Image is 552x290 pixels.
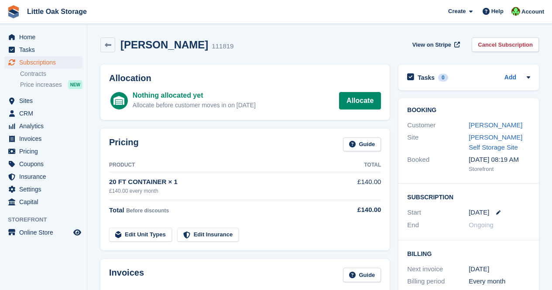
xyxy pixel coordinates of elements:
a: menu [4,196,82,208]
span: Online Store [19,226,72,239]
span: CRM [19,107,72,119]
a: Allocate [339,92,381,109]
a: Preview store [72,227,82,238]
span: Tasks [19,44,72,56]
div: NEW [68,80,82,89]
span: Insurance [19,171,72,183]
a: Little Oak Storage [24,4,90,19]
img: Michael Aujla [511,7,520,16]
a: menu [4,171,82,183]
td: £140.00 [339,172,381,200]
h2: Billing [407,249,530,258]
span: Subscriptions [19,56,72,68]
a: menu [4,56,82,68]
th: Product [109,158,339,172]
h2: Tasks [418,74,435,82]
span: Settings [19,183,72,195]
a: Cancel Subscription [472,38,539,52]
div: £140.00 every month [109,187,339,195]
a: Price increases NEW [20,80,82,89]
div: 111819 [212,41,233,51]
div: Nothing allocated yet [133,90,256,101]
div: Booked [407,155,469,173]
span: Home [19,31,72,43]
span: Analytics [19,120,72,132]
div: 0 [438,74,448,82]
a: menu [4,145,82,157]
h2: Booking [407,107,530,114]
div: £140.00 [339,205,381,215]
a: Contracts [20,70,82,78]
a: menu [4,158,82,170]
div: Allocate before customer moves in on [DATE] [133,101,256,110]
div: End [407,220,469,230]
div: Storefront [469,165,530,174]
div: Start [407,208,469,218]
h2: Allocation [109,73,381,83]
a: View on Stripe [409,38,462,52]
a: menu [4,183,82,195]
a: menu [4,44,82,56]
a: Guide [343,268,381,282]
span: Create [448,7,466,16]
h2: [PERSON_NAME] [120,39,208,51]
time: 2025-10-04 00:00:00 UTC [469,208,489,218]
div: [DATE] [469,264,530,274]
h2: Invoices [109,268,144,282]
div: Next invoice [407,264,469,274]
h2: Subscription [407,192,530,201]
div: Customer [407,120,469,130]
img: stora-icon-8386f47178a22dfd0bd8f6a31ec36ba5ce8667c1dd55bd0f319d3a0aa187defe.svg [7,5,20,18]
span: Price increases [20,81,62,89]
a: menu [4,107,82,119]
a: [PERSON_NAME] [469,121,522,129]
span: Total [109,206,124,214]
span: Coupons [19,158,72,170]
h2: Pricing [109,137,139,152]
a: [PERSON_NAME] Self Storage Site [469,133,522,151]
a: menu [4,226,82,239]
div: [DATE] 08:19 AM [469,155,530,165]
span: View on Stripe [412,41,451,49]
a: Edit Unit Types [109,228,172,242]
div: Site [407,133,469,152]
span: Storefront [8,215,87,224]
a: Edit Insurance [177,228,239,242]
div: 20 FT CONTAINER × 1 [109,177,339,187]
a: menu [4,95,82,107]
a: menu [4,120,82,132]
span: Sites [19,95,72,107]
span: Capital [19,196,72,208]
span: Ongoing [469,221,494,229]
span: Help [491,7,504,16]
a: menu [4,31,82,43]
a: Add [504,73,516,83]
span: Account [521,7,544,16]
div: Billing period [407,276,469,287]
span: Pricing [19,145,72,157]
span: Before discounts [126,208,169,214]
a: Guide [343,137,381,152]
th: Total [339,158,381,172]
a: menu [4,133,82,145]
div: Every month [469,276,530,287]
span: Invoices [19,133,72,145]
